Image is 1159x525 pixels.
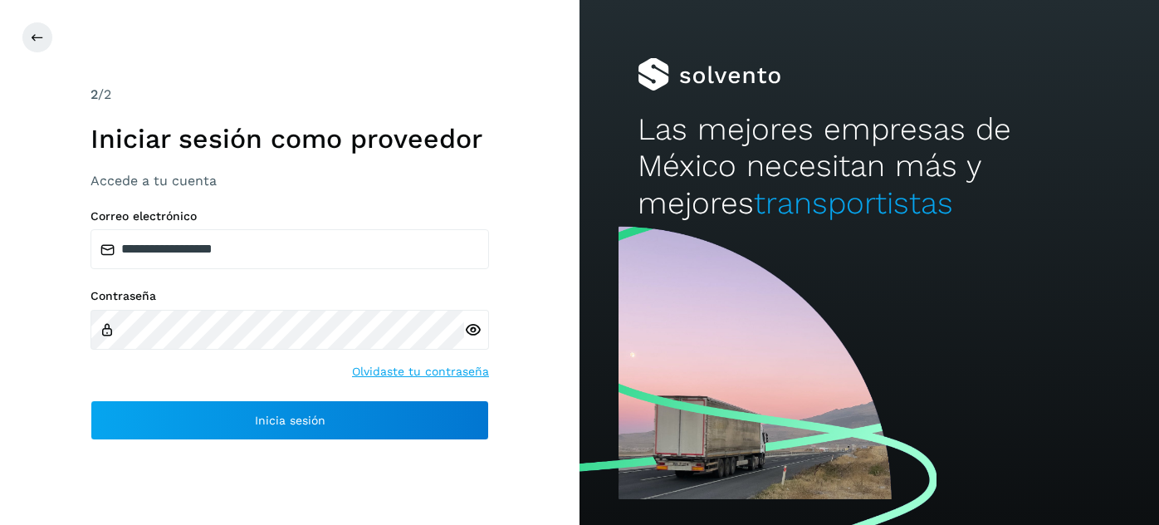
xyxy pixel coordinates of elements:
span: Inicia sesión [255,415,325,426]
label: Contraseña [90,289,489,303]
label: Correo electrónico [90,209,489,223]
h2: Las mejores empresas de México necesitan más y mejores [638,111,1101,222]
button: Inicia sesión [90,400,489,440]
span: transportistas [754,185,953,221]
div: /2 [90,85,489,105]
h1: Iniciar sesión como proveedor [90,123,489,155]
a: Olvidaste tu contraseña [352,363,489,380]
span: 2 [90,86,98,102]
h3: Accede a tu cuenta [90,173,489,189]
